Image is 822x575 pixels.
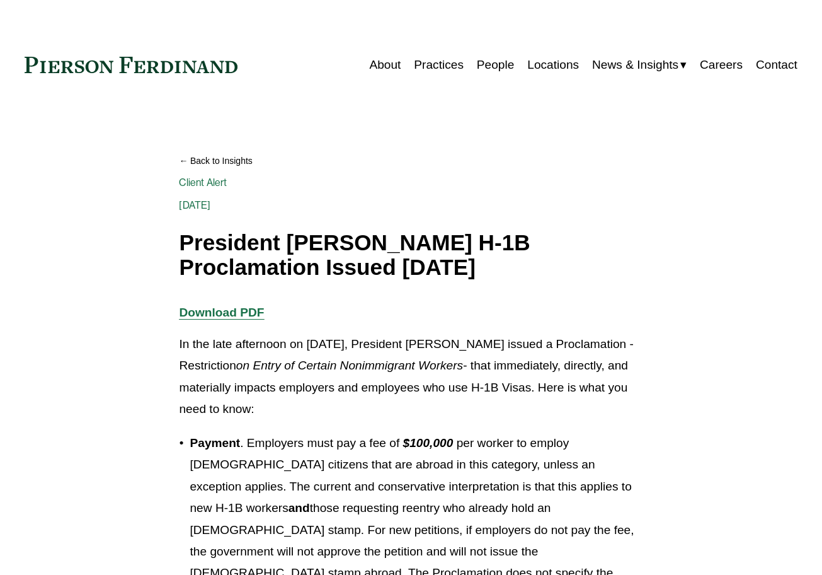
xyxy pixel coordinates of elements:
[756,53,797,77] a: Contact
[179,150,642,171] a: Back to Insights
[527,53,579,77] a: Locations
[236,359,463,372] em: on Entry of Certain Nonimmigrant Workers
[179,306,264,319] a: Download PDF
[592,53,687,77] a: folder dropdown
[179,334,642,421] p: In the late afternoon on [DATE], President [PERSON_NAME] issued a Proclamation - Restriction - th...
[414,53,464,77] a: Practices
[288,501,310,514] strong: and
[190,436,240,450] strong: Payment
[700,53,743,77] a: Careers
[179,231,642,279] h1: President [PERSON_NAME] H-1B Proclamation Issued [DATE]
[403,436,454,450] em: $100,000
[179,177,227,189] a: Client Alert
[477,53,515,77] a: People
[369,53,401,77] a: About
[592,54,678,76] span: News & Insights
[179,199,210,211] span: [DATE]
